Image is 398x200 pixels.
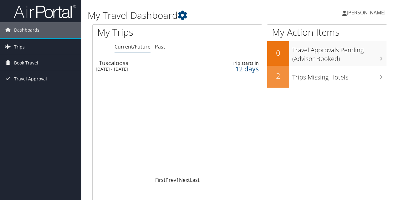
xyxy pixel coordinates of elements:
a: 1 [176,177,179,183]
div: Tuscaloosa [99,60,205,66]
a: Current/Future [115,43,151,50]
div: Trip starts in [223,60,259,66]
a: 0Travel Approvals Pending (Advisor Booked) [267,41,387,65]
a: Last [190,177,200,183]
h1: My Travel Dashboard [88,9,290,22]
div: 12 days [223,66,259,72]
a: Next [179,177,190,183]
h1: My Action Items [267,26,387,39]
a: 2Trips Missing Hotels [267,66,387,88]
a: Prev [166,177,176,183]
a: First [155,177,166,183]
span: [PERSON_NAME] [347,9,385,16]
h1: My Trips [97,26,187,39]
span: Trips [14,39,25,55]
h3: Trips Missing Hotels [292,70,387,82]
a: Past [155,43,165,50]
img: airportal-logo.png [14,4,76,19]
span: Dashboards [14,22,39,38]
div: [DATE] - [DATE] [96,66,202,72]
h3: Travel Approvals Pending (Advisor Booked) [292,43,387,63]
span: Travel Approval [14,71,47,87]
a: [PERSON_NAME] [342,3,392,22]
h2: 2 [267,70,289,81]
h2: 0 [267,48,289,58]
span: Book Travel [14,55,38,71]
